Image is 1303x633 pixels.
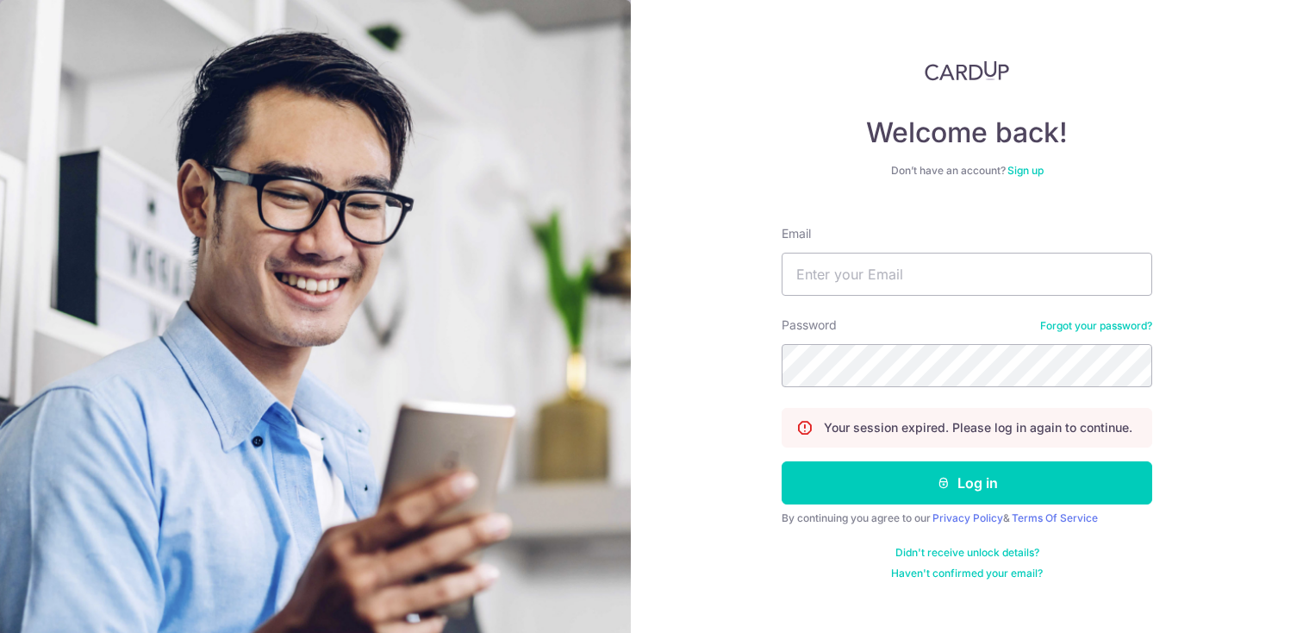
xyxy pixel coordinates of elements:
[782,461,1152,505] button: Log in
[782,225,811,242] label: Email
[895,546,1039,560] a: Didn't receive unlock details?
[1012,511,1098,524] a: Terms Of Service
[1007,164,1044,177] a: Sign up
[782,316,837,334] label: Password
[824,419,1132,436] p: Your session expired. Please log in again to continue.
[782,116,1152,150] h4: Welcome back!
[782,164,1152,178] div: Don’t have an account?
[925,60,1009,81] img: CardUp Logo
[782,511,1152,525] div: By continuing you agree to our &
[782,253,1152,296] input: Enter your Email
[1040,319,1152,333] a: Forgot your password?
[891,567,1043,580] a: Haven't confirmed your email?
[932,511,1003,524] a: Privacy Policy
